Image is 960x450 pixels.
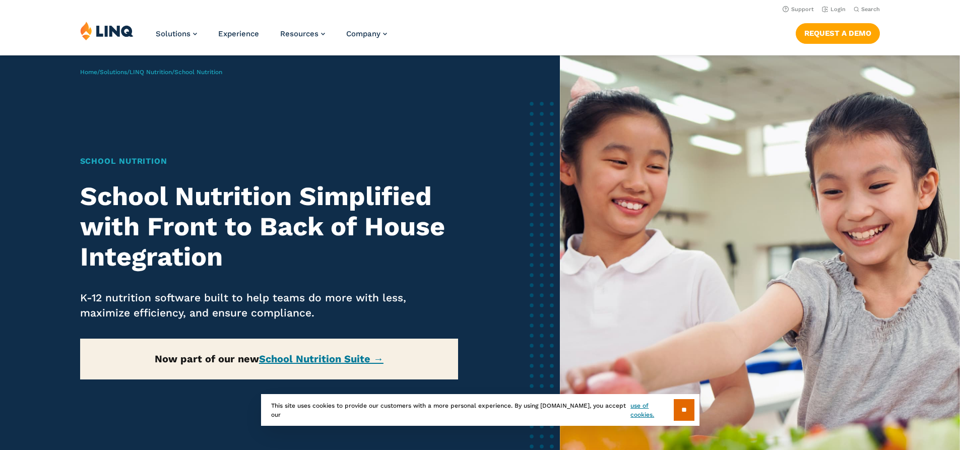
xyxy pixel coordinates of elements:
a: Experience [218,29,259,38]
img: LINQ | K‑12 Software [80,21,134,40]
a: Solutions [156,29,197,38]
span: Company [346,29,380,38]
span: / / / [80,69,222,76]
span: Solutions [156,29,190,38]
span: Resources [280,29,318,38]
a: Resources [280,29,325,38]
strong: Now part of our new [155,353,383,365]
a: Home [80,69,97,76]
a: Login [822,6,846,13]
a: Support [783,6,814,13]
a: Request a Demo [796,23,880,43]
a: Solutions [100,69,127,76]
span: School Nutrition [174,69,222,76]
nav: Primary Navigation [156,21,387,54]
h2: School Nutrition Simplified with Front to Back of House Integration [80,181,459,272]
a: School Nutrition Suite → [259,353,383,365]
h1: School Nutrition [80,155,459,167]
span: Search [861,6,880,13]
a: use of cookies. [630,401,673,419]
p: K-12 nutrition software built to help teams do more with less, maximize efficiency, and ensure co... [80,290,459,320]
a: LINQ Nutrition [130,69,172,76]
button: Open Search Bar [854,6,880,13]
a: Company [346,29,387,38]
div: This site uses cookies to provide our customers with a more personal experience. By using [DOMAIN... [261,394,699,426]
nav: Button Navigation [796,21,880,43]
